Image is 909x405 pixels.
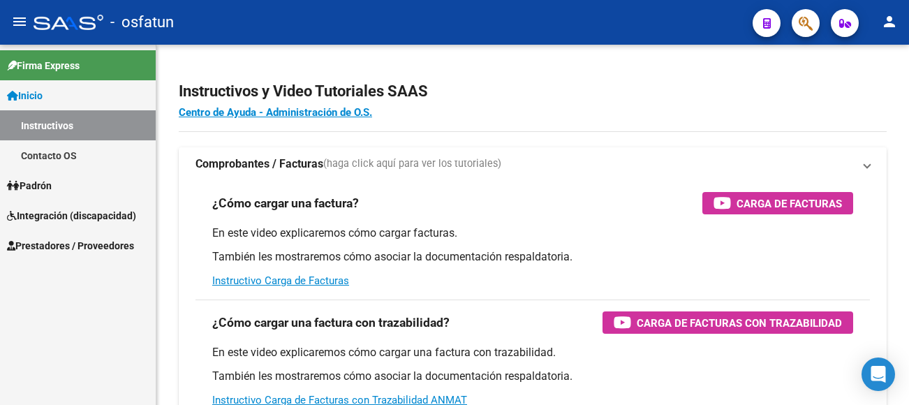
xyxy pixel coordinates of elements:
[195,156,323,172] strong: Comprobantes / Facturas
[702,192,853,214] button: Carga de Facturas
[212,226,853,241] p: En este video explicaremos cómo cargar facturas.
[7,208,136,223] span: Integración (discapacidad)
[603,311,853,334] button: Carga de Facturas con Trazabilidad
[11,13,28,30] mat-icon: menu
[212,369,853,384] p: También les mostraremos cómo asociar la documentación respaldatoria.
[323,156,501,172] span: (haga click aquí para ver los tutoriales)
[212,345,853,360] p: En este video explicaremos cómo cargar una factura con trazabilidad.
[110,7,174,38] span: - osfatun
[737,195,842,212] span: Carga de Facturas
[881,13,898,30] mat-icon: person
[212,313,450,332] h3: ¿Cómo cargar una factura con trazabilidad?
[179,147,887,181] mat-expansion-panel-header: Comprobantes / Facturas(haga click aquí para ver los tutoriales)
[862,358,895,391] div: Open Intercom Messenger
[212,249,853,265] p: También les mostraremos cómo asociar la documentación respaldatoria.
[7,238,134,253] span: Prestadores / Proveedores
[7,58,80,73] span: Firma Express
[212,193,359,213] h3: ¿Cómo cargar una factura?
[7,88,43,103] span: Inicio
[179,78,887,105] h2: Instructivos y Video Tutoriales SAAS
[212,274,349,287] a: Instructivo Carga de Facturas
[7,178,52,193] span: Padrón
[179,106,372,119] a: Centro de Ayuda - Administración de O.S.
[637,314,842,332] span: Carga de Facturas con Trazabilidad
